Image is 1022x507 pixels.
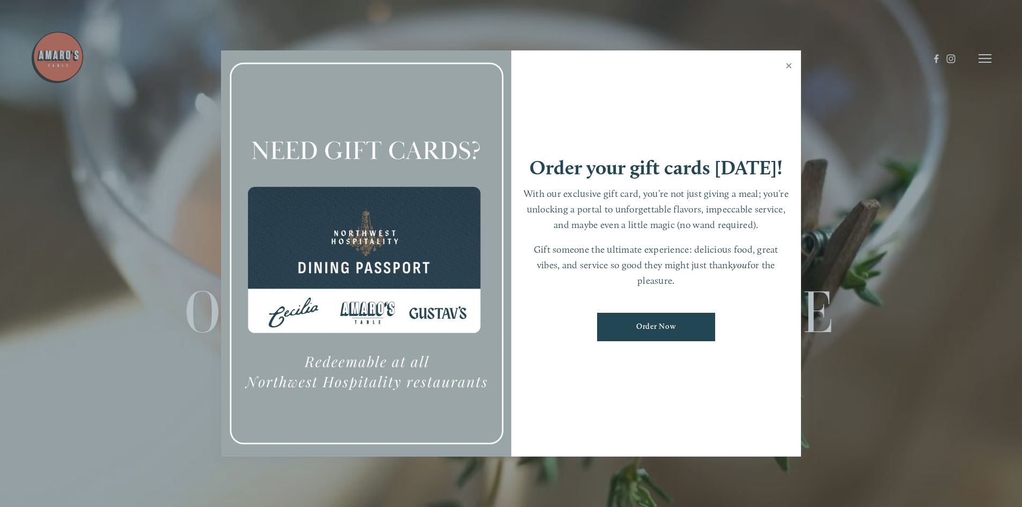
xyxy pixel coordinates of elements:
em: you [733,259,747,270]
a: Close [778,52,799,82]
p: With our exclusive gift card, you’re not just giving a meal; you’re unlocking a portal to unforge... [522,186,791,232]
h1: Order your gift cards [DATE]! [530,158,783,178]
a: Order Now [597,313,715,341]
p: Gift someone the ultimate experience: delicious food, great vibes, and service so good they might... [522,242,791,288]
